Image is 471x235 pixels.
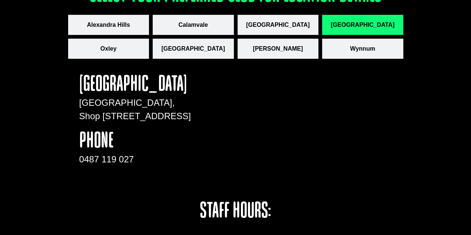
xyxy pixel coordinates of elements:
[161,44,225,53] span: [GEOGRAPHIC_DATA]
[100,44,117,53] span: Oxley
[246,20,310,29] span: [GEOGRAPHIC_DATA]
[253,44,303,53] span: [PERSON_NAME]
[144,200,327,223] h4: staff hours:
[87,20,130,29] span: Alexandra Hills
[350,44,375,53] span: Wynnum
[212,74,392,185] iframe: apbct__label_id__gravity_form
[79,74,197,96] h4: [GEOGRAPHIC_DATA]
[79,96,197,130] div: [GEOGRAPHIC_DATA], Shop [STREET_ADDRESS]
[331,20,394,29] span: [GEOGRAPHIC_DATA]
[79,153,197,166] div: 0487 119 027
[178,20,208,29] span: Calamvale
[79,130,197,153] h4: phone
